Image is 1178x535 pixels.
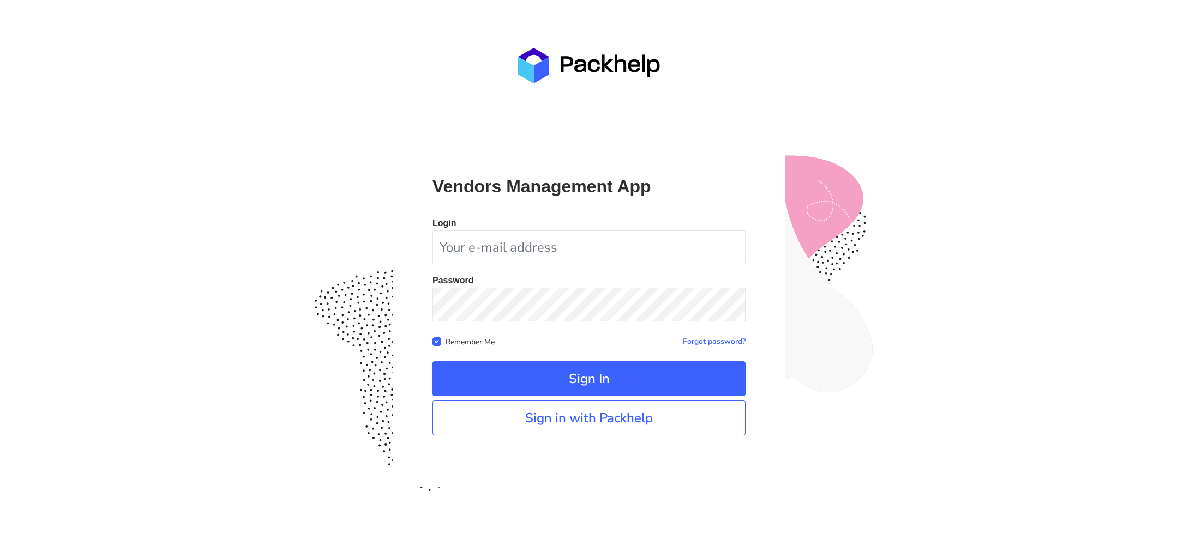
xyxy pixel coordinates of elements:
p: Login [432,219,746,228]
p: Vendors Management App [432,175,746,197]
label: Remember Me [446,335,495,347]
button: Sign In [432,361,746,396]
p: Password [432,276,746,285]
a: Sign in with Packhelp [432,400,746,435]
a: Forgot password? [683,336,746,346]
input: Your e-mail address [432,230,746,264]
